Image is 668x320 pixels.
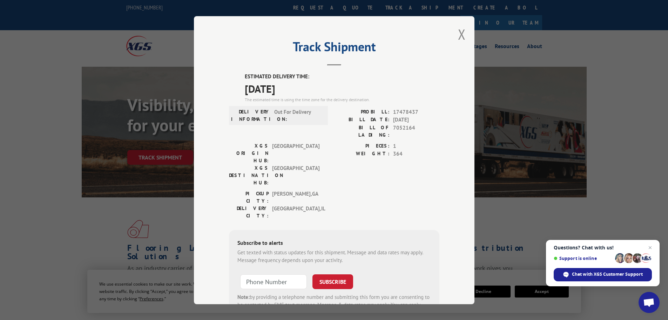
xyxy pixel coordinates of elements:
span: [GEOGRAPHIC_DATA] [272,142,319,164]
span: 1 [393,142,439,150]
h2: Track Shipment [229,42,439,55]
div: by providing a telephone number and submitting this form you are consenting to be contacted by SM... [237,293,431,317]
label: WEIGHT: [334,150,390,158]
div: Chat with XGS Customer Support [554,268,652,281]
span: Close chat [646,243,654,252]
span: Questions? Chat with us! [554,245,652,250]
span: 17478437 [393,108,439,116]
div: Open chat [639,292,660,313]
div: Subscribe to alerts [237,238,431,248]
span: Chat with XGS Customer Support [572,271,643,277]
label: XGS DESTINATION HUB: [229,164,269,186]
label: DELIVERY INFORMATION: [231,108,271,123]
label: XGS ORIGIN HUB: [229,142,269,164]
span: 364 [393,150,439,158]
span: Out For Delivery [274,108,322,123]
label: ESTIMATED DELIVERY TIME: [245,73,439,81]
strong: Note: [237,293,250,300]
label: BILL OF LADING: [334,124,390,138]
span: Support is online [554,256,613,261]
label: PICKUP CITY: [229,190,269,204]
button: SUBSCRIBE [312,274,353,289]
span: [PERSON_NAME] , GA [272,190,319,204]
span: [GEOGRAPHIC_DATA] [272,164,319,186]
label: BILL DATE: [334,116,390,124]
label: DELIVERY CITY: [229,204,269,219]
span: [GEOGRAPHIC_DATA] , IL [272,204,319,219]
input: Phone Number [240,274,307,289]
span: 7052164 [393,124,439,138]
button: Close modal [458,25,466,44]
div: The estimated time is using the time zone for the delivery destination. [245,96,439,103]
label: PROBILL: [334,108,390,116]
span: [DATE] [245,80,439,96]
label: PIECES: [334,142,390,150]
div: Get texted with status updates for this shipment. Message and data rates may apply. Message frequ... [237,248,431,264]
span: [DATE] [393,116,439,124]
